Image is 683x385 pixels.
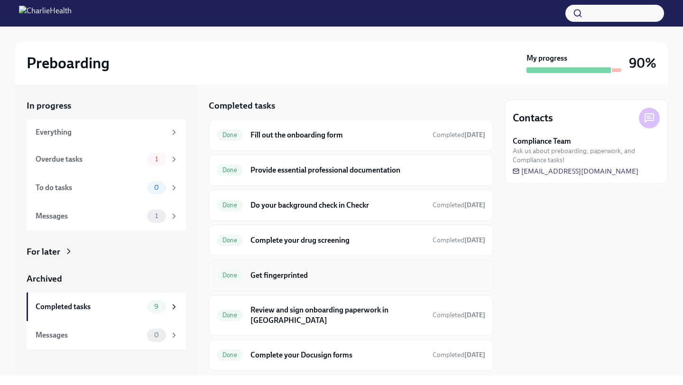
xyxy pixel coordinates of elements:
span: Ask us about preboarding, paperwork, and Compliance tasks! [513,147,660,165]
span: 1 [149,212,164,220]
span: Done [217,202,243,209]
h2: Preboarding [27,54,110,73]
h6: Fill out the onboarding form [250,130,425,140]
span: Done [217,166,243,174]
strong: My progress [526,53,567,64]
a: DoneComplete your drug screeningCompleted[DATE] [217,233,485,248]
span: 9 [148,303,164,310]
div: Completed tasks [36,302,143,312]
span: Done [217,131,243,138]
span: August 19th, 2025 17:16 [433,236,485,245]
div: Overdue tasks [36,154,143,165]
span: Done [217,312,243,319]
span: August 18th, 2025 18:04 [433,201,485,210]
a: [EMAIL_ADDRESS][DOMAIN_NAME] [513,166,638,176]
a: DoneReview and sign onboarding paperwork in [GEOGRAPHIC_DATA]Completed[DATE] [217,303,485,328]
span: 1 [149,156,164,163]
span: Done [217,351,243,358]
div: To do tasks [36,183,143,193]
h6: Provide essential professional documentation [250,165,485,175]
h5: Completed tasks [209,100,275,112]
a: For later [27,246,186,258]
a: DoneComplete your Docusign formsCompleted[DATE] [217,348,485,363]
span: Completed [433,351,485,359]
a: DoneGet fingerprinted [217,268,485,283]
div: Messages [36,211,143,221]
span: September 1st, 2025 18:25 [433,311,485,320]
h6: Get fingerprinted [250,270,485,281]
a: Overdue tasks1 [27,145,186,174]
h6: Complete your Docusign forms [250,350,425,360]
span: Completed [433,131,485,139]
strong: [DATE] [464,236,485,244]
a: Everything [27,119,186,145]
span: Done [217,237,243,244]
span: Completed [433,236,485,244]
strong: [DATE] [464,351,485,359]
strong: [DATE] [464,201,485,209]
a: In progress [27,100,186,112]
a: Archived [27,273,186,285]
span: Completed [433,201,485,209]
h6: Complete your drug screening [250,235,425,246]
a: Completed tasks9 [27,293,186,321]
a: To do tasks0 [27,174,186,202]
span: 0 [148,331,165,339]
strong: [DATE] [464,311,485,319]
strong: Compliance Team [513,136,571,147]
strong: [DATE] [464,131,485,139]
span: Done [217,272,243,279]
span: 0 [148,184,165,191]
a: DoneFill out the onboarding formCompleted[DATE] [217,128,485,143]
img: CharlieHealth [19,6,72,21]
span: August 18th, 2025 20:18 [433,350,485,359]
span: August 18th, 2025 17:58 [433,130,485,139]
h4: Contacts [513,111,553,125]
h3: 90% [629,55,656,72]
div: For later [27,246,60,258]
div: Messages [36,330,143,340]
h6: Do your background check in Checkr [250,200,425,211]
a: DoneProvide essential professional documentation [217,163,485,178]
span: Completed [433,311,485,319]
a: DoneDo your background check in CheckrCompleted[DATE] [217,198,485,213]
div: Everything [36,127,166,137]
a: Messages0 [27,321,186,349]
h6: Review and sign onboarding paperwork in [GEOGRAPHIC_DATA] [250,305,425,326]
a: Messages1 [27,202,186,230]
